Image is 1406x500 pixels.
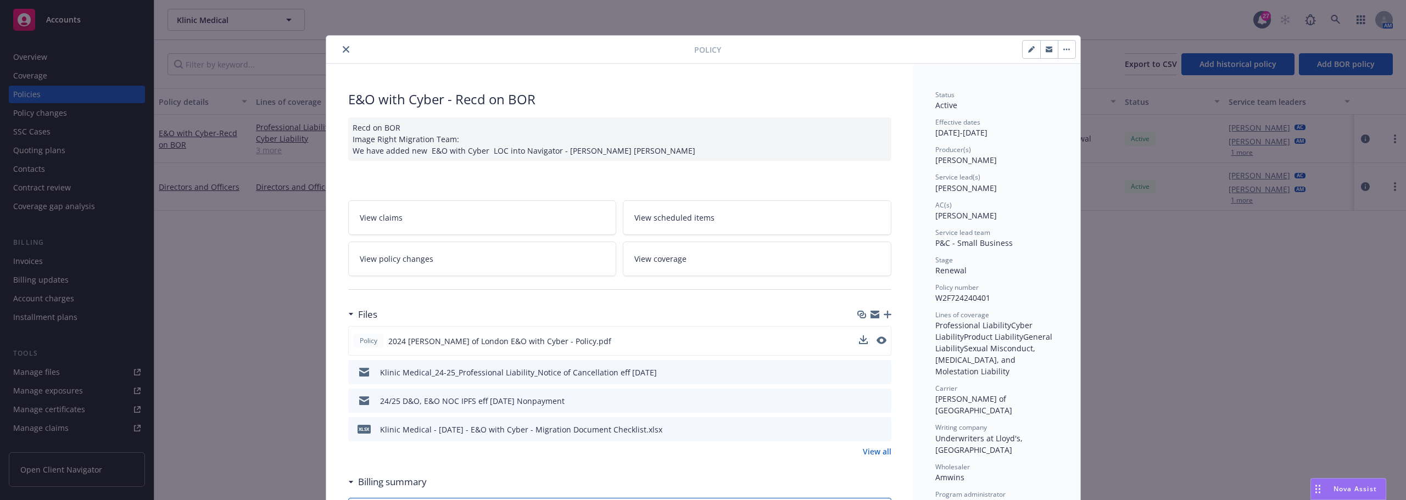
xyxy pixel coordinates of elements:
[358,307,377,322] h3: Files
[935,210,997,221] span: [PERSON_NAME]
[348,90,891,109] div: E&O with Cyber - Recd on BOR
[877,336,886,344] button: preview file
[860,424,868,435] button: download file
[935,433,1025,455] span: Underwriters at Lloyd's, [GEOGRAPHIC_DATA]
[360,253,433,265] span: View policy changes
[634,212,715,223] span: View scheduled items
[935,200,952,210] span: AC(s)
[358,336,380,346] span: Policy
[935,145,971,154] span: Producer(s)
[339,43,353,56] button: close
[935,332,1054,353] span: General Liability
[348,200,617,235] a: View claims
[935,228,990,237] span: Service lead team
[634,253,687,265] span: View coverage
[860,367,868,378] button: download file
[877,395,887,407] button: preview file
[388,335,611,347] span: 2024 [PERSON_NAME] of London E&O with Cyber - Policy.pdf
[1334,484,1377,493] span: Nova Assist
[935,394,1012,415] span: [PERSON_NAME] of [GEOGRAPHIC_DATA]
[348,475,427,489] div: Billing summary
[935,310,989,319] span: Lines of coverage
[935,423,987,432] span: Writing company
[623,200,891,235] a: View scheduled items
[935,472,964,482] span: Amwins
[964,332,1023,342] span: Product Liability
[863,446,891,457] a: View all
[877,367,887,378] button: preview file
[935,384,957,393] span: Carrier
[859,335,868,347] button: download file
[935,117,980,127] span: Effective dates
[360,212,403,223] span: View claims
[935,155,997,165] span: [PERSON_NAME]
[1310,478,1386,500] button: Nova Assist
[877,335,886,347] button: preview file
[348,307,377,322] div: Files
[935,343,1037,377] span: Sexual Misconduct, [MEDICAL_DATA], and Molestation Liability
[694,44,721,55] span: Policy
[860,395,868,407] button: download file
[935,265,967,276] span: Renewal
[935,117,1058,138] div: [DATE] - [DATE]
[358,475,427,489] h3: Billing summary
[358,425,371,433] span: xlsx
[380,367,657,378] div: Klinic Medical_24-25_Professional Liability_Notice of Cancellation eff [DATE]
[935,320,1035,342] span: Cyber Liability
[935,238,1013,248] span: P&C - Small Business
[348,241,617,276] a: View policy changes
[380,424,662,435] div: Klinic Medical - [DATE] - E&O with Cyber - Migration Document Checklist.xlsx
[859,335,868,344] button: download file
[1311,479,1325,499] div: Drag to move
[348,117,891,161] div: Recd on BOR Image Right Migration Team: We have added new E&O with Cyber LOC into Navigator - [PE...
[935,320,1011,330] span: Professional Liability
[623,241,891,276] a: View coverage
[935,462,970,471] span: Wholesaler
[935,283,979,292] span: Policy number
[935,172,980,182] span: Service lead(s)
[935,183,997,193] span: [PERSON_NAME]
[935,293,990,303] span: W2F724240401
[935,255,953,265] span: Stage
[877,424,887,435] button: preview file
[935,90,955,99] span: Status
[935,100,957,110] span: Active
[935,490,1006,499] span: Program administrator
[380,395,565,407] div: 24/25 D&O, E&O NOC IPFS eff [DATE] Nonpayment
